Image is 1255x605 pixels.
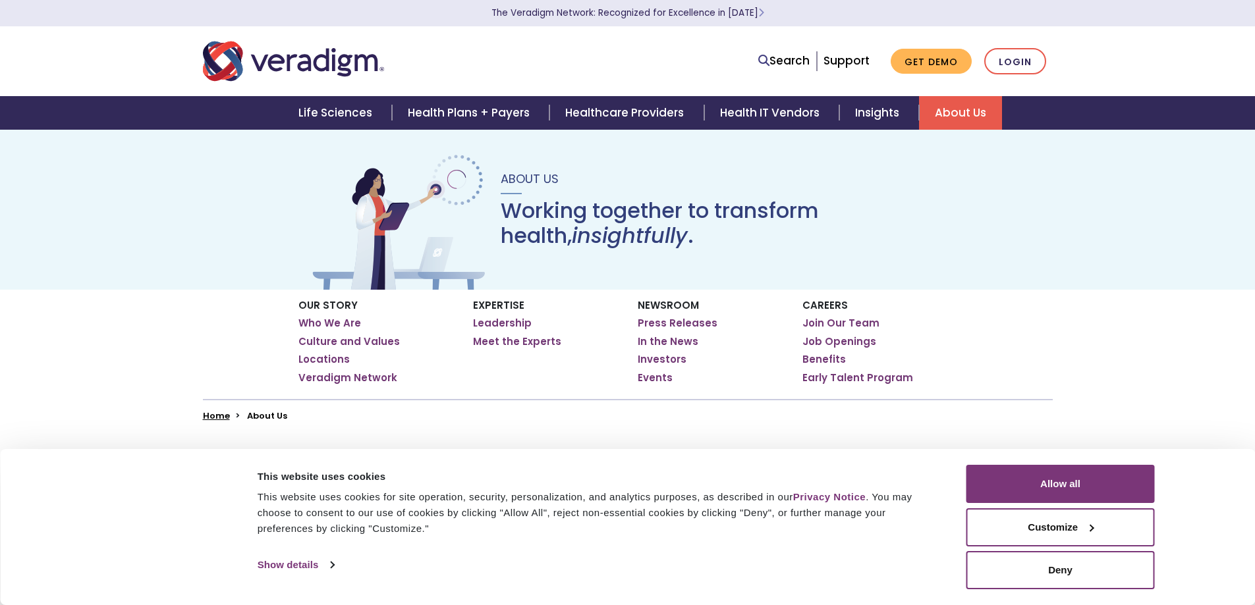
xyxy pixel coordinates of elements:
[203,39,384,83] img: Veradigm logo
[473,317,532,330] a: Leadership
[704,96,839,130] a: Health IT Vendors
[966,551,1155,589] button: Deny
[802,353,846,366] a: Benefits
[298,353,350,366] a: Locations
[839,96,919,130] a: Insights
[258,489,937,537] div: This website uses cookies for site operation, security, personalization, and analytics purposes, ...
[802,335,876,348] a: Job Openings
[919,96,1002,130] a: About Us
[638,353,686,366] a: Investors
[298,317,361,330] a: Who We Are
[473,335,561,348] a: Meet the Experts
[758,52,810,70] a: Search
[758,7,764,19] span: Learn More
[638,335,698,348] a: In the News
[793,491,866,502] a: Privacy Notice
[258,555,334,575] a: Show details
[501,198,946,249] h1: Working together to transform health, .
[203,409,230,422] a: Home
[984,48,1046,75] a: Login
[298,371,397,384] a: Veradigm Network
[549,96,704,130] a: Healthcare Providers
[392,96,549,130] a: Health Plans + Payers
[802,371,913,384] a: Early Talent Program
[802,317,879,330] a: Join Our Team
[638,371,673,384] a: Events
[638,317,717,330] a: Press Releases
[966,508,1155,546] button: Customize
[823,53,870,68] a: Support
[966,465,1155,503] button: Allow all
[891,49,972,74] a: Get Demo
[501,171,559,187] span: About Us
[572,221,688,250] em: insightfully
[258,469,937,485] div: This website uses cookies
[298,335,400,348] a: Culture and Values
[491,7,764,19] a: The Veradigm Network: Recognized for Excellence in [DATE]Learn More
[283,96,392,130] a: Life Sciences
